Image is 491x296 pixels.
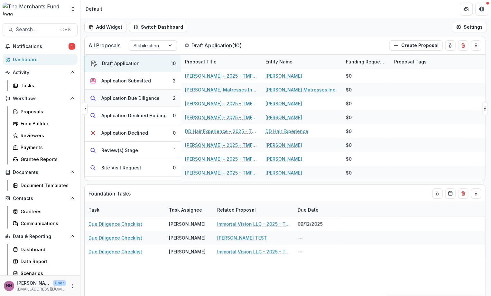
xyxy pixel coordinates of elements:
button: Review(s) Stage1 [85,142,181,159]
div: Task [85,203,165,217]
div: Funding Requested [342,55,390,69]
button: Application Submitted2 [85,72,181,90]
a: [PERSON_NAME] [265,72,302,79]
div: Application Declined Holding [101,112,167,119]
button: Open Data & Reporting [3,231,78,242]
button: Drag [82,102,88,115]
div: Application Declined [101,129,148,136]
a: DD Hair Experience [265,128,308,135]
a: Document Templates [10,180,78,191]
button: Open entity switcher [69,3,78,15]
a: Immortal Vision LLC - 2025 - TMF 2025 Stabilization Grant Program [217,248,290,255]
div: Entity Name [262,55,342,69]
div: Dashboard [21,246,72,253]
div: Dashboard [13,56,72,63]
div: Helen Horstmann-Allen [6,284,12,288]
div: Proposal Tags [390,55,471,69]
div: 09/12/2025 [294,217,342,231]
a: [PERSON_NAME] - 2025 - TMF 2025 Stabilization Grant Program [185,100,258,107]
div: Proposal Title [181,55,262,69]
a: [PERSON_NAME] Matresses Inc - 2025 - TMF 2025 Stabilization Grant Program [185,86,258,93]
button: Partners [460,3,473,15]
div: Reviewers [21,132,72,139]
nav: breadcrumb [83,4,105,14]
div: $0 [346,72,352,79]
a: Scenarios [10,268,78,279]
div: Grantee Reports [21,156,72,163]
div: Form Builder [21,120,72,127]
button: Open Workflows [3,93,78,104]
a: Dashboard [10,244,78,255]
div: -- [294,245,342,259]
div: Review(s) Stage [101,147,138,154]
button: toggle-assigned-to-me [432,188,443,199]
button: Open Documents [3,167,78,177]
button: Drag [482,102,488,115]
div: 1 [174,147,176,154]
a: [PERSON_NAME] - 2025 - TMF 2025 Stabilization Grant Program [185,72,258,79]
span: Data & Reporting [13,234,67,239]
div: -- [294,231,342,245]
img: The Merchants Fund logo [3,3,66,15]
div: [PERSON_NAME] [169,221,206,227]
div: Task Assignee [165,203,213,217]
div: Related Proposal [213,206,260,213]
a: [PERSON_NAME] [265,169,302,176]
a: [PERSON_NAME] [265,156,302,162]
span: Search... [16,26,57,33]
button: Draft Application10 [85,55,181,72]
a: Dashboard [3,54,78,65]
a: Payments [10,142,78,153]
button: Search... [3,23,78,36]
a: [PERSON_NAME] - 2025 - TMF 2025 Stabilization Grant Program [185,114,258,121]
div: Scenarios [21,270,72,277]
a: Proposals [10,106,78,117]
button: Calendar [445,188,456,199]
a: [PERSON_NAME] - 2025 - TMF 2025 Stabilization Grant Program [185,156,258,162]
div: Communications [21,220,72,227]
div: Related Proposal [213,203,294,217]
a: Reviewers [10,130,78,141]
div: Due Date [294,203,342,217]
a: Due Diligence Checklist [88,234,142,241]
div: Proposal Tags [390,58,431,65]
div: 2 [173,77,176,84]
div: [PERSON_NAME] [169,234,206,241]
button: Switch Dashboard [129,22,187,32]
div: Application Due Diligence [101,95,160,101]
button: Delete card [458,188,468,199]
button: Open Activity [3,67,78,78]
div: $0 [346,128,352,135]
div: $0 [346,156,352,162]
button: Open Contacts [3,193,78,204]
div: $0 [346,169,352,176]
button: Create Proposal [389,40,443,51]
div: Payments [21,144,72,151]
a: [PERSON_NAME] - 2025 - TMF 2025 Stabilization Grant Program [185,169,258,176]
div: Grantees [21,208,72,215]
span: Activity [13,70,67,75]
button: Application Declined0 [85,124,181,142]
a: Due Diligence Checklist [88,221,142,227]
a: Immortal Vision LLC - 2025 - TMF 2025 Stabilization Grant Program [217,221,290,227]
span: 1 [69,43,75,50]
div: Draft Application [102,60,140,67]
p: All Proposals [88,42,120,49]
div: 10 [171,60,176,67]
button: Drag [471,188,481,199]
button: Delete card [458,40,468,51]
a: Tasks [10,80,78,91]
div: Tasks [21,82,72,89]
div: $0 [346,142,352,148]
button: Add Widget [84,22,126,32]
a: Communications [10,218,78,229]
div: 2 [173,95,176,101]
span: Notifications [13,44,69,49]
p: Draft Application ( 10 ) [191,42,242,49]
button: Site Visit Request0 [85,159,181,177]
